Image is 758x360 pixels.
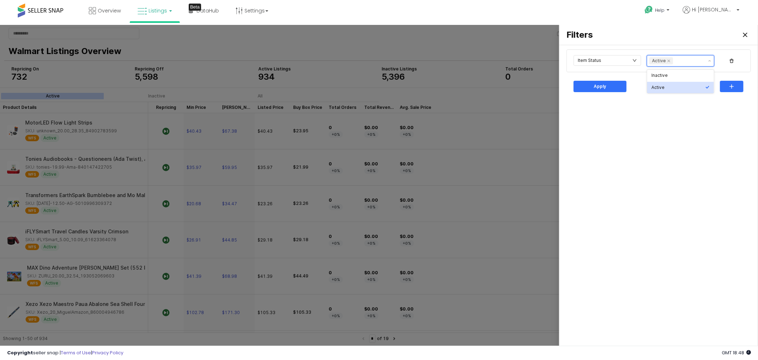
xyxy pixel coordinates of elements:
[683,6,740,22] a: Hi [PERSON_NAME]
[722,349,751,356] span: 2025-09-15 18:48 GMT
[61,349,91,356] a: Terms of Use
[197,7,219,14] span: DataHub
[7,349,33,356] strong: Copyright
[644,5,653,14] i: Get Help
[651,60,705,65] div: Active
[149,7,167,14] span: Listings
[633,33,637,38] i: icon: down
[189,4,201,11] div: Tooltip anchor
[98,7,121,14] span: Overview
[594,59,606,64] p: Apply
[92,349,123,356] a: Privacy Policy
[692,6,735,13] span: Hi [PERSON_NAME]
[705,31,714,41] button: Show suggestions
[566,5,608,15] h3: Filters
[652,32,666,39] div: Active
[740,4,751,16] button: Close
[667,35,670,37] div: Remove Active
[655,7,665,13] span: Help
[651,48,705,53] div: Inactive
[7,350,123,356] div: seller snap | |
[647,44,714,69] div: Select an option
